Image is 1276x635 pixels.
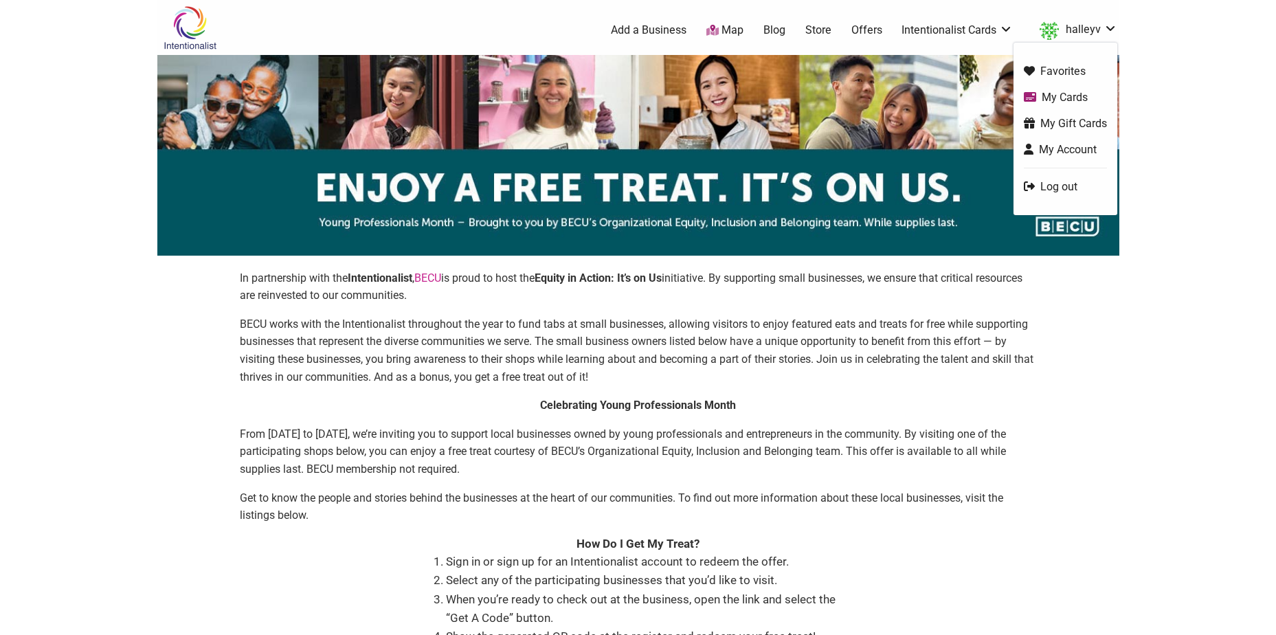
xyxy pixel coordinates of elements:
p: Get to know the people and stories behind the businesses at the heart of our communities. To find... [240,489,1037,524]
p: From [DATE] to [DATE], we’re inviting you to support local businesses owned by young professional... [240,425,1037,478]
a: Log out [1024,179,1107,194]
a: My Gift Cards [1024,115,1107,131]
p: BECU works with the Intentionalist throughout the year to fund tabs at small businesses, allowing... [240,315,1037,386]
strong: How Do I Get My Treat? [577,537,699,550]
a: halleyv [1033,18,1117,43]
a: Store [805,23,831,38]
li: Select any of the participating businesses that you’d like to visit. [446,571,844,590]
a: Favorites [1024,63,1107,79]
a: My Account [1024,142,1107,157]
img: sponsor logo [157,55,1119,256]
a: Blog [763,23,785,38]
strong: Equity in Action: It’s on Us [535,271,662,285]
li: Sign in or sign up for an Intentionalist account to redeem the offer. [446,553,844,571]
img: Intentionalist [157,5,223,50]
a: My Cards [1024,89,1107,105]
a: Map [706,23,743,38]
a: Add a Business [611,23,686,38]
strong: Celebrating Young Professionals Month [540,399,736,412]
a: Intentionalist Cards [902,23,1013,38]
li: When you’re ready to check out at the business, open the link and select the “Get A Code” button. [446,590,844,627]
a: Offers [851,23,882,38]
p: In partnership with the , is proud to host the initiative. By supporting small businesses, we ens... [240,269,1037,304]
strong: Intentionalist [348,271,412,285]
a: BECU [414,271,441,285]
